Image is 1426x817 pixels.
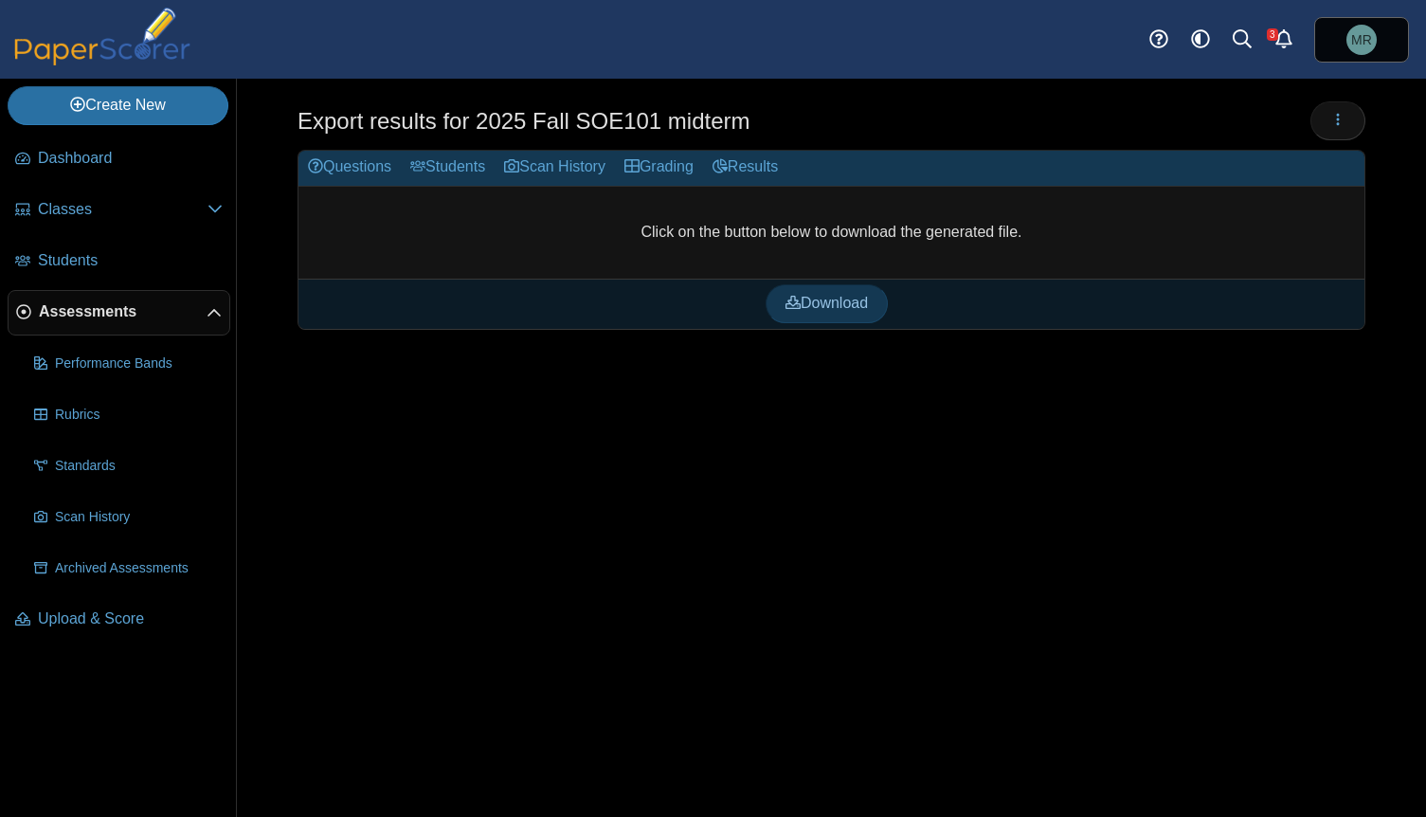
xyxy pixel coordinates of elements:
[1346,25,1377,55] span: Malinda Ritts
[8,597,230,643] a: Upload & Score
[8,136,230,182] a: Dashboard
[766,284,888,322] a: Download
[401,151,495,186] a: Students
[27,392,230,438] a: Rubrics
[8,52,197,68] a: PaperScorer
[55,508,223,527] span: Scan History
[55,406,223,425] span: Rubrics
[298,151,401,186] a: Questions
[615,151,703,186] a: Grading
[8,239,230,284] a: Students
[55,457,223,476] span: Standards
[39,301,207,322] span: Assessments
[38,250,223,271] span: Students
[298,187,1364,279] div: Click on the button below to download the generated file.
[38,608,223,629] span: Upload & Score
[1263,19,1305,61] a: Alerts
[1351,33,1372,46] span: Malinda Ritts
[27,444,230,489] a: Standards
[8,290,230,336] a: Assessments
[38,199,208,220] span: Classes
[55,559,223,578] span: Archived Assessments
[8,86,228,124] a: Create New
[703,151,787,186] a: Results
[298,105,750,137] h1: Export results for 2025 Fall SOE101 midterm
[27,341,230,387] a: Performance Bands
[55,354,223,373] span: Performance Bands
[38,148,223,169] span: Dashboard
[785,295,868,311] span: Download
[8,8,197,65] img: PaperScorer
[8,188,230,233] a: Classes
[1314,17,1409,63] a: Malinda Ritts
[495,151,615,186] a: Scan History
[27,495,230,540] a: Scan History
[27,546,230,591] a: Archived Assessments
